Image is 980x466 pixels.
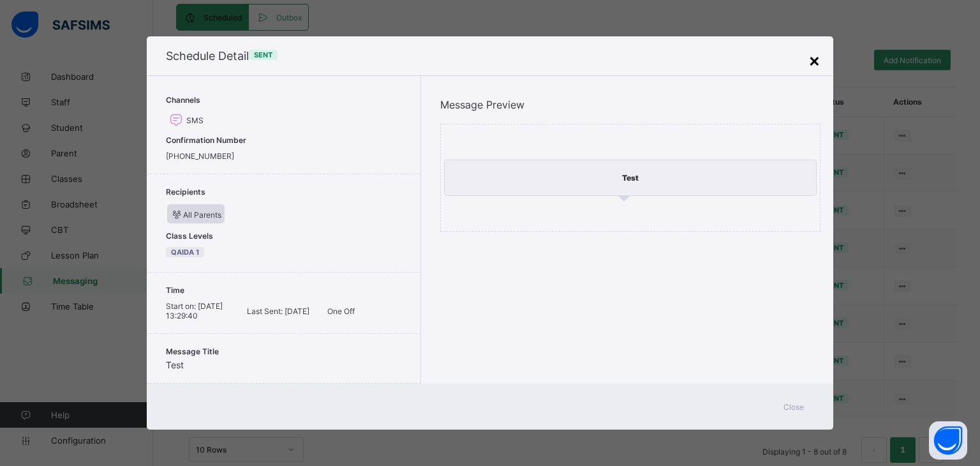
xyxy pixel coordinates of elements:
[166,285,184,295] span: Time
[166,135,246,145] span: Confirmation Number
[166,301,196,311] span: Start on:
[166,49,813,63] span: Schedule Detail
[166,231,213,241] span: Class Levels
[254,50,272,59] span: Sent
[783,402,804,412] span: Close
[166,301,223,320] span: [DATE] 13:29:40
[929,421,967,460] button: Open asap
[808,49,820,71] div: ×
[171,248,199,257] span: Qaida 1
[327,306,355,316] span: One Off
[166,359,184,370] span: Test
[166,187,205,197] span: Recipients
[186,116,204,125] span: SMS
[166,95,200,105] span: Channels
[247,306,283,316] span: Last Sent:
[170,209,221,220] span: All Parents
[166,151,401,161] div: [PHONE_NUMBER]
[166,347,401,356] span: Message Title
[444,160,816,196] div: Test
[167,112,185,128] i: SMS Channel
[440,98,820,111] span: Message Preview
[247,306,309,316] span: [DATE]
